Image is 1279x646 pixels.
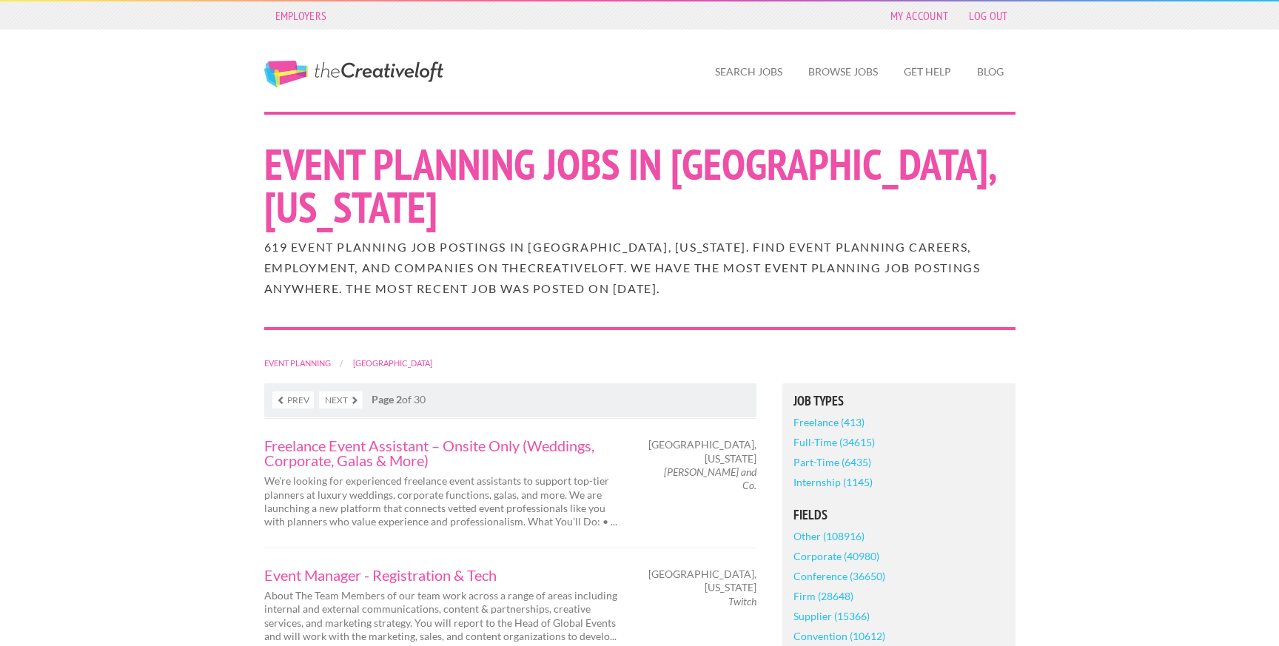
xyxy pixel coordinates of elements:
strong: Page 2 [372,393,402,406]
h5: Fields [793,508,1004,522]
a: My Account [883,5,956,26]
a: Blog [965,55,1016,89]
h1: Event Planning Jobs in [GEOGRAPHIC_DATA], [US_STATE] [264,143,1016,229]
em: Twitch [728,595,756,608]
a: Prev [272,391,314,408]
a: Freelance Event Assistant – Onsite Only (Weddings, Corporate, Galas & More) [264,438,627,468]
p: We're looking for experienced freelance event assistants to support top-tier planners at luxury w... [264,474,627,528]
a: Corporate (40980) [793,546,879,566]
a: Firm (28648) [793,586,853,606]
p: About The Team Members of our team work across a range of areas including internal and external c... [264,589,627,643]
a: The Creative Loft [264,61,443,87]
a: Conference (36650) [793,566,885,586]
a: Other (108916) [793,526,865,546]
a: Internship (1145) [793,472,873,492]
h2: 619 Event Planning job postings in [GEOGRAPHIC_DATA], [US_STATE]. Find Event Planning careers, em... [264,237,1016,299]
a: Supplier (15366) [793,606,870,626]
a: [GEOGRAPHIC_DATA] [353,358,432,368]
span: [GEOGRAPHIC_DATA], [US_STATE] [648,438,756,465]
a: Log Out [961,5,1015,26]
a: Full-Time (34615) [793,432,875,452]
a: Get Help [892,55,963,89]
em: [PERSON_NAME] and Co. [664,465,756,491]
a: Event Manager - Registration & Tech [264,568,627,582]
a: Convention (10612) [793,626,885,646]
span: [GEOGRAPHIC_DATA], [US_STATE] [648,568,756,594]
a: Browse Jobs [796,55,890,89]
a: Freelance (413) [793,412,865,432]
a: Next [319,391,363,408]
a: Employers [268,5,335,26]
a: Part-Time (6435) [793,452,871,472]
h5: Job Types [793,394,1004,408]
nav: of 30 [264,383,756,417]
a: Search Jobs [703,55,794,89]
a: Event Planning [264,358,331,368]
